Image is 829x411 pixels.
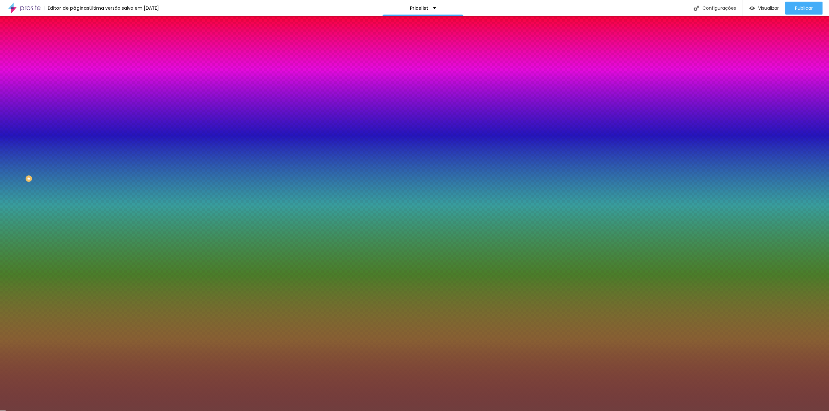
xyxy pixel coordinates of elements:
span: Publicar [795,6,813,11]
img: Icone [694,6,699,11]
button: Visualizar [743,2,785,15]
span: Visualizar [758,6,779,11]
img: view-1.svg [749,6,755,11]
div: Editor de páginas [44,6,89,10]
p: Pricelist [410,6,428,10]
button: Publicar [785,2,823,15]
div: Última versão salva em [DATE] [89,6,159,10]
